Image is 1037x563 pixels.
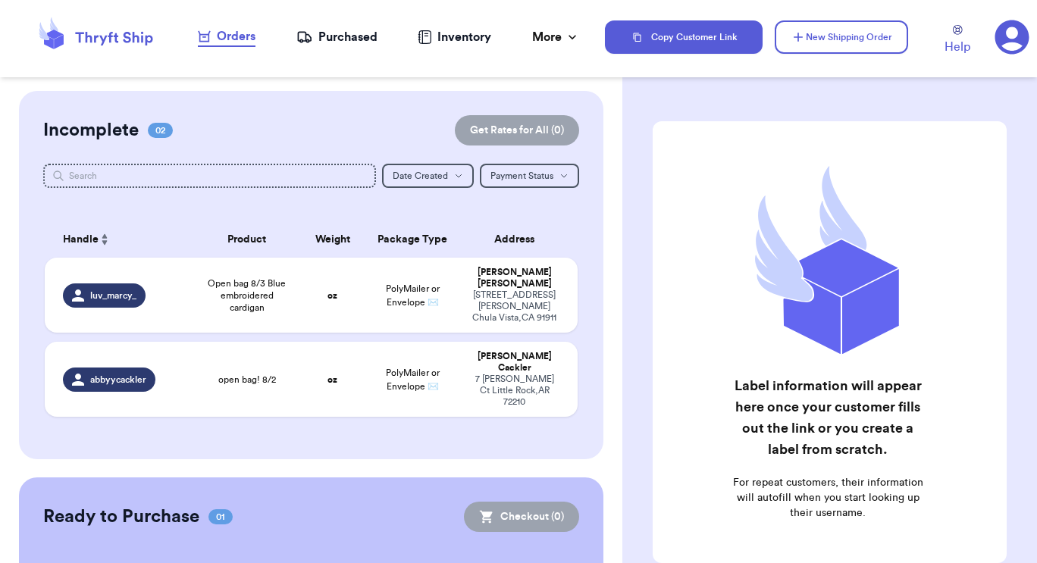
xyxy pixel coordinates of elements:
[198,27,255,47] a: Orders
[43,164,377,188] input: Search
[296,28,378,46] a: Purchased
[218,374,276,386] span: open bag! 8/2
[198,27,255,45] div: Orders
[730,475,926,521] p: For repeat customers, their information will autofill when you start looking up their username.
[469,374,559,408] div: 7 [PERSON_NAME] Ct Little Rock , AR 72210
[43,505,199,529] h2: Ready to Purchase
[386,368,440,391] span: PolyMailer or Envelope ✉️
[460,221,578,258] th: Address
[490,171,553,180] span: Payment Status
[945,25,970,56] a: Help
[148,123,173,138] span: 02
[365,221,461,258] th: Package Type
[63,232,99,248] span: Handle
[945,38,970,56] span: Help
[99,230,111,249] button: Sort ascending
[382,164,474,188] button: Date Created
[43,118,139,142] h2: Incomplete
[464,502,579,532] button: Checkout (0)
[775,20,908,54] button: New Shipping Order
[386,284,440,307] span: PolyMailer or Envelope ✉️
[605,20,763,54] button: Copy Customer Link
[480,164,579,188] button: Payment Status
[418,28,491,46] a: Inventory
[532,28,580,46] div: More
[327,375,337,384] strong: oz
[469,267,559,289] div: [PERSON_NAME] [PERSON_NAME]
[203,277,292,314] span: Open bag 8/3 Blue embroidered cardigan
[393,171,448,180] span: Date Created
[327,291,337,300] strong: oz
[995,20,1029,55] a: 3
[208,509,233,524] span: 01
[90,374,146,386] span: abbyycackler
[455,115,579,145] button: Get Rates for All (0)
[469,351,559,374] div: [PERSON_NAME] Cackler
[730,375,926,460] h2: Label information will appear here once your customer fills out the link or you create a label fr...
[194,221,301,258] th: Product
[300,221,364,258] th: Weight
[469,289,559,324] div: [STREET_ADDRESS][PERSON_NAME] Chula Vista , CA 91911
[90,289,136,302] span: luv_marcy_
